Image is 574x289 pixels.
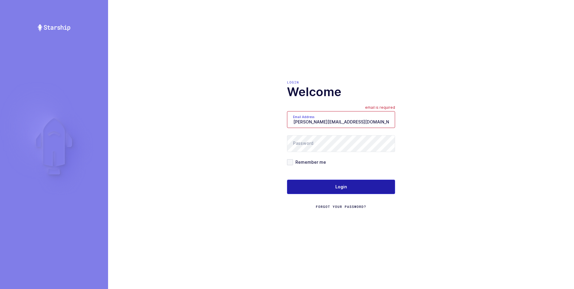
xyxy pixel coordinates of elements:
div: Login [287,80,395,85]
input: Email Address [287,111,395,128]
span: Remember me [293,159,326,165]
button: Login [287,180,395,194]
a: Forgot Your Password? [316,204,366,209]
h1: Welcome [287,85,395,99]
input: Password [287,135,395,152]
span: Login [335,184,347,190]
img: Starship [37,24,71,31]
div: email is required [365,105,395,111]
